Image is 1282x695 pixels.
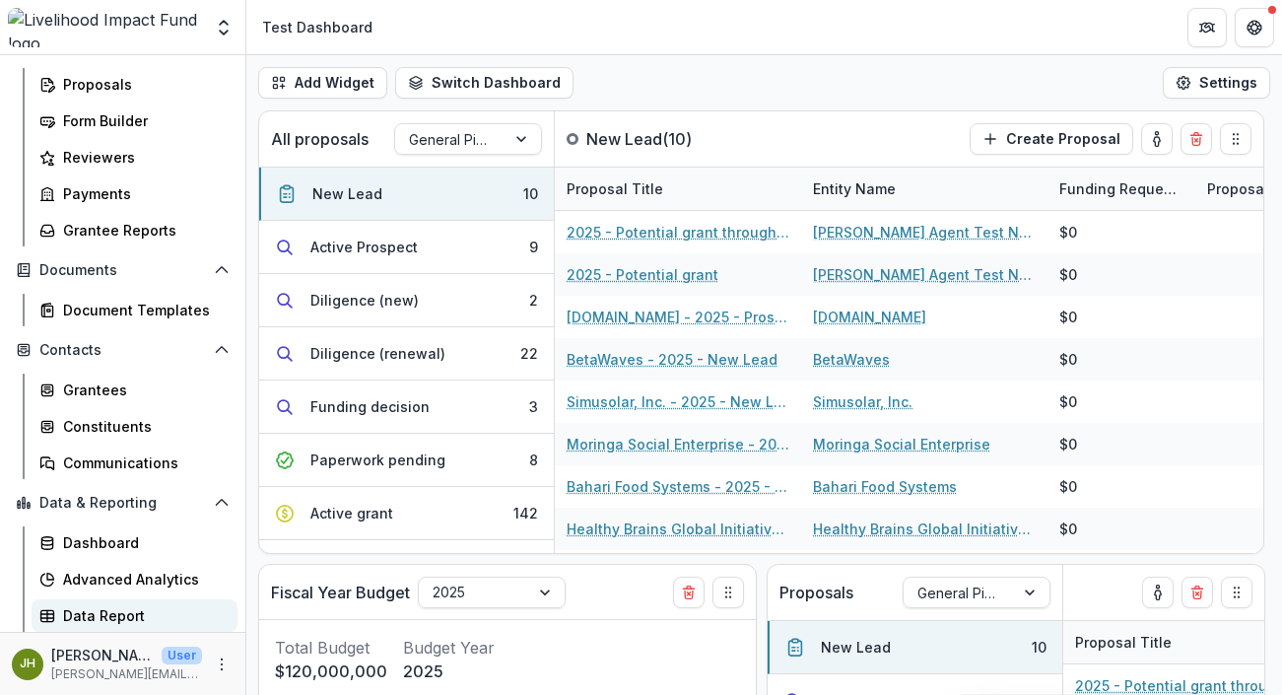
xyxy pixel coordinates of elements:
[39,262,206,279] span: Documents
[310,343,445,364] div: Diligence (renewal)
[813,391,912,412] a: Simusolar, Inc.
[32,599,237,632] a: Data Report
[32,294,237,326] a: Document Templates
[1163,67,1270,99] button: Settings
[63,452,222,473] div: Communications
[567,434,789,454] a: Moringa Social Enterprise - 2025 - New Lead
[555,178,675,199] div: Proposal Title
[529,396,538,417] div: 3
[63,605,222,626] div: Data Report
[1181,123,1212,155] button: Delete card
[162,647,202,664] p: User
[8,254,237,286] button: Open Documents
[567,349,777,370] a: BetaWaves - 2025 - New Lead
[259,487,554,540] button: Active grant142
[1047,178,1195,199] div: Funding Requested
[1235,8,1274,47] button: Get Help
[258,67,387,99] button: Add Widget
[310,396,430,417] div: Funding decision
[813,434,990,454] a: Moringa Social Enterprise
[813,264,1036,285] a: [PERSON_NAME] Agent Test Non-profit
[813,519,1036,539] a: Healthy Brains Global Initiative Inc
[63,220,222,241] div: Grantee Reports
[567,264,718,285] a: 2025 - Potential grant
[63,183,222,204] div: Payments
[271,581,410,604] p: Fiscal Year Budget
[262,17,372,37] div: Test Dashboard
[555,168,801,210] div: Proposal Title
[801,178,908,199] div: Entity Name
[32,177,237,210] a: Payments
[1142,577,1174,608] button: toggle-assigned-to-me
[271,127,369,151] p: All proposals
[813,349,890,370] a: BetaWaves
[63,569,222,590] div: Advanced Analytics
[1141,123,1173,155] button: toggle-assigned-to-me
[63,300,222,320] div: Document Templates
[32,68,237,101] a: Proposals
[63,74,222,95] div: Proposals
[529,450,538,470] div: 8
[1059,264,1077,285] div: $0
[8,487,237,519] button: Open Data & Reporting
[712,577,744,608] button: Drag
[801,168,1047,210] div: Entity Name
[275,660,387,683] p: $120,000,000
[513,503,538,523] div: 142
[1181,577,1213,608] button: Delete card
[259,381,554,434] button: Funding decision3
[1221,577,1252,608] button: Drag
[813,476,957,497] a: Bahari Food Systems
[779,581,853,604] p: Proposals
[1063,632,1183,653] div: Proposal Title
[39,342,206,359] span: Contacts
[210,8,237,47] button: Open entity switcher
[1059,222,1077,243] div: $0
[259,168,554,221] button: New Lead10
[1047,168,1195,210] div: Funding Requested
[259,274,554,327] button: Diligence (new)2
[63,532,222,553] div: Dashboard
[32,447,237,479] a: Communications
[1187,8,1227,47] button: Partners
[310,503,393,523] div: Active grant
[259,434,554,487] button: Paperwork pending8
[259,221,554,274] button: Active Prospect9
[310,290,419,311] div: Diligence (new)
[1059,349,1077,370] div: $0
[813,307,926,327] a: [DOMAIN_NAME]
[567,476,789,497] a: Bahari Food Systems - 2025 - New Lead
[1059,519,1077,539] div: $0
[403,636,495,660] p: Budget Year
[1059,434,1077,454] div: $0
[259,327,554,381] button: Diligence (renewal)22
[32,526,237,559] a: Dashboard
[32,214,237,246] a: Grantee Reports
[63,147,222,168] div: Reviewers
[63,110,222,131] div: Form Builder
[310,450,445,470] div: Paperwork pending
[586,127,734,151] p: New Lead ( 10 )
[63,380,222,400] div: Grantees
[395,67,574,99] button: Switch Dashboard
[567,519,789,539] a: Healthy Brains Global Initiative Inc - 2025 - New Lead
[523,183,538,204] div: 10
[32,410,237,443] a: Constituents
[310,237,418,257] div: Active Prospect
[312,183,382,204] div: New Lead
[1220,123,1251,155] button: Drag
[20,658,35,670] div: Jeremy Hockenstein
[39,495,206,512] span: Data & Reporting
[529,290,538,311] div: 2
[254,13,380,41] nav: breadcrumb
[51,645,154,665] p: [PERSON_NAME]
[51,665,202,683] p: [PERSON_NAME][EMAIL_ADDRESS][DOMAIN_NAME]
[32,374,237,406] a: Grantees
[821,637,891,658] div: New Lead
[1032,637,1046,658] div: 10
[8,334,237,366] button: Open Contacts
[529,237,538,257] div: 9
